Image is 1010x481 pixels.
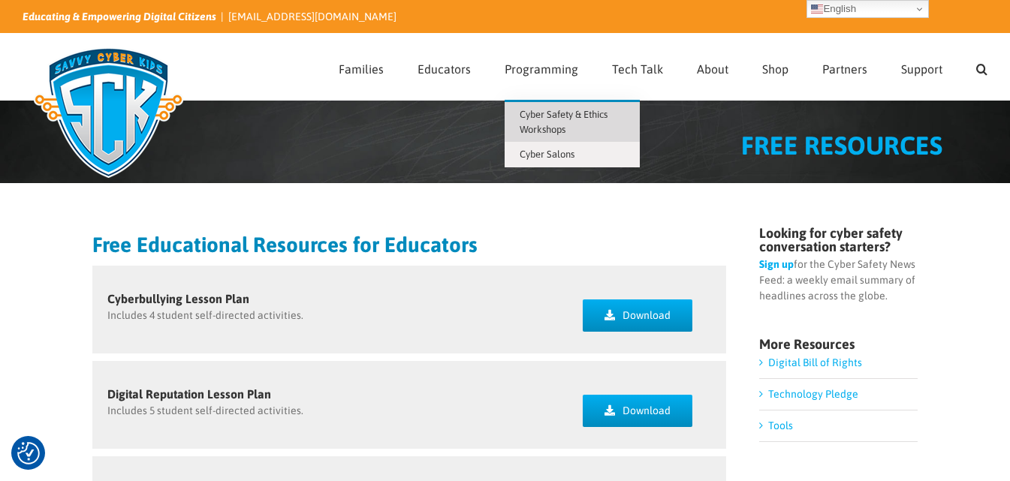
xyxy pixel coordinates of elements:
h4: Looking for cyber safety conversation starters? [759,227,918,254]
span: FREE RESOURCES [741,131,942,160]
a: About [697,34,728,100]
i: Educating & Empowering Digital Citizens [23,11,216,23]
p: Includes 4 student self-directed activities. [107,308,553,323]
a: Tech Talk [612,34,663,100]
a: Download [583,299,692,332]
a: Digital Bill of Rights [768,356,862,368]
span: Download [623,404,671,417]
h5: Digital Reputation Lesson Plan [107,388,553,400]
span: Shop [762,63,788,75]
a: Educators [418,34,471,100]
span: Support [901,63,942,75]
img: Savvy Cyber Kids Logo [23,38,194,188]
a: Cyber Safety & Ethics Workshops [505,102,640,142]
a: Technology Pledge [768,388,858,400]
span: Cyber Salons [520,149,574,160]
a: Tools [768,419,793,431]
a: Cyber Salons [505,142,640,167]
h5: Cyberbullying Lesson Plan [107,293,553,305]
p: Includes 5 student self-directed activities. [107,403,553,419]
a: Programming [505,34,578,100]
a: Download [583,395,692,427]
p: for the Cyber Safety News Feed: a weekly email summary of headlines across the globe. [759,257,918,304]
span: Partners [822,63,867,75]
a: Partners [822,34,867,100]
a: Families [339,34,384,100]
h4: More Resources [759,338,918,351]
a: Shop [762,34,788,100]
a: Sign up [759,258,794,270]
span: Tech Talk [612,63,663,75]
span: Families [339,63,384,75]
span: About [697,63,728,75]
h2: Free Educational Resources for Educators [92,234,727,255]
span: Educators [418,63,471,75]
img: en [811,3,823,15]
span: Download [623,309,671,322]
a: [EMAIL_ADDRESS][DOMAIN_NAME] [228,11,396,23]
button: Consent Preferences [17,442,40,464]
a: Support [901,34,942,100]
img: Revisit consent button [17,442,40,464]
span: Programming [505,63,578,75]
a: Search [976,34,987,100]
span: Cyber Safety & Ethics Workshops [520,109,608,135]
nav: Main Menu [339,34,987,100]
